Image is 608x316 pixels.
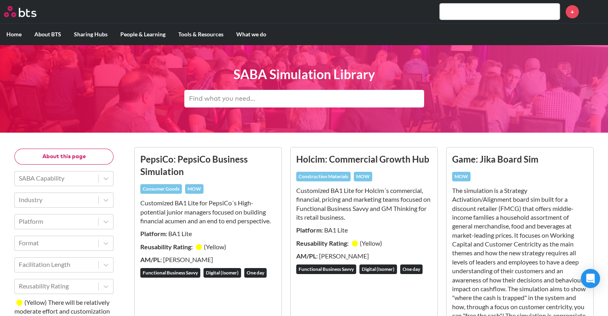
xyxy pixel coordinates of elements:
h3: Holcim: Commercial Growth Hub [296,153,432,165]
label: People & Learning [114,24,172,45]
div: One day [400,264,423,274]
small: ( Yellow ) [204,243,226,250]
div: Functional Business Savvy [140,268,200,278]
div: MOW [452,172,470,181]
div: MOW [354,172,372,181]
label: About BTS [28,24,68,45]
img: BTS Logo [4,6,36,17]
div: Consumer Goods [140,184,182,194]
input: Find what you need... [184,90,424,107]
div: Functional Business Savvy [296,264,356,274]
label: Tools & Resources [172,24,230,45]
h3: PepsiCo: PepsiCo Business Simulation [140,153,276,178]
strong: Reusability Rating: [140,243,194,250]
p: Customized BA1 Lite for PepsiCo´s High-potential junior managers focused on building financial ac... [140,199,276,225]
div: One day [244,268,267,278]
p: : [PERSON_NAME] [140,255,276,264]
label: Sharing Hubs [68,24,114,45]
small: ( Yellow ) [24,298,47,306]
p: : BA1 Lite [140,229,276,238]
a: + [566,5,579,18]
p: : BA1 Lite [296,226,432,235]
strong: AM/PL [296,252,316,260]
strong: Platform [140,230,165,237]
small: ( Yellow ) [360,239,382,247]
p: : [PERSON_NAME] [296,252,432,260]
div: Digital (Isomer) [359,264,397,274]
strong: AM/PL [140,256,160,263]
label: What we do [230,24,273,45]
h1: SABA Simulation Library [184,66,424,83]
div: Open Intercom Messenger [581,269,600,288]
h3: Game: Jika Board Sim [452,153,588,165]
button: About this page [14,149,114,165]
a: Profile [585,2,604,21]
div: Construction Materials [296,172,351,181]
img: Sophie Gaito [585,2,604,21]
div: Digital (Isomer) [203,268,241,278]
p: Customized BA1 Lite for Holcim´s commercial, financial, pricing and marketing teams ​focused on F... [296,186,432,222]
a: Go home [4,6,51,17]
div: MOW [185,184,203,194]
strong: Platform [296,226,321,234]
strong: Reusability Rating: [296,239,350,247]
